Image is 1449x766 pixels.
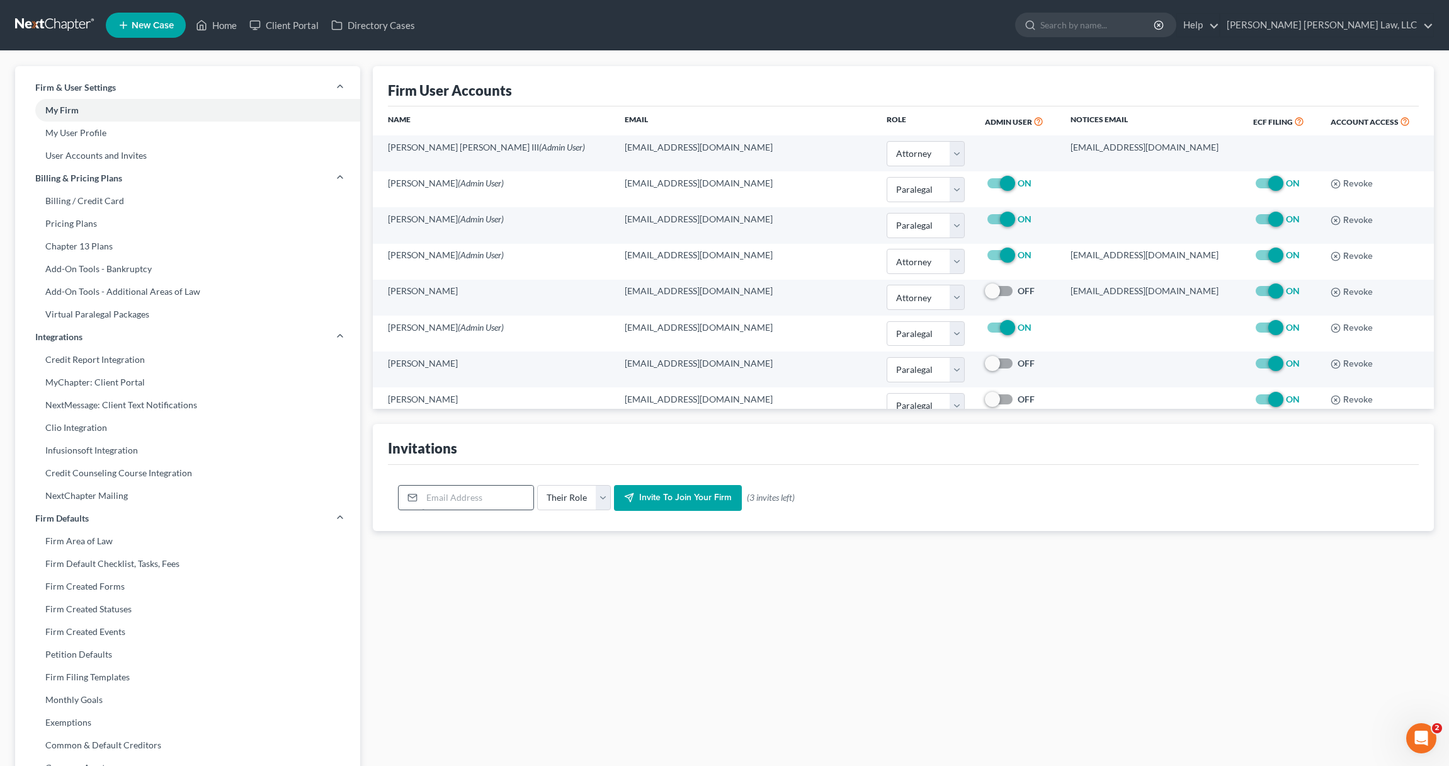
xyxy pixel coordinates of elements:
[615,387,877,423] td: [EMAIL_ADDRESS][DOMAIN_NAME]
[1331,287,1373,297] button: Revoke
[877,106,975,135] th: Role
[15,280,360,303] a: Add-On Tools - Additional Areas of Law
[615,135,877,171] td: [EMAIL_ADDRESS][DOMAIN_NAME]
[15,643,360,666] a: Petition Defaults
[747,491,795,504] span: (3 invites left)
[539,142,585,152] span: (Admin User)
[373,244,615,280] td: [PERSON_NAME]
[15,76,360,99] a: Firm & User Settings
[1060,280,1243,316] td: [EMAIL_ADDRESS][DOMAIN_NAME]
[15,598,360,620] a: Firm Created Statuses
[615,352,877,387] td: [EMAIL_ADDRESS][DOMAIN_NAME]
[1220,14,1433,37] a: [PERSON_NAME] [PERSON_NAME] Law, LLC
[458,249,504,260] span: (Admin User)
[15,462,360,484] a: Credit Counseling Course Integration
[373,352,615,387] td: [PERSON_NAME]
[1331,251,1373,261] button: Revoke
[1040,13,1156,37] input: Search by name...
[615,106,877,135] th: Email
[1406,723,1436,753] iframe: Intercom live chat
[1018,322,1031,333] strong: ON
[373,280,615,316] td: [PERSON_NAME]
[1331,323,1373,333] button: Revoke
[15,144,360,167] a: User Accounts and Invites
[15,303,360,326] a: Virtual Paralegal Packages
[15,371,360,394] a: MyChapter: Client Portal
[15,190,360,212] a: Billing / Credit Card
[1177,14,1219,37] a: Help
[422,486,533,510] input: Email Address
[1060,135,1243,171] td: [EMAIL_ADDRESS][DOMAIN_NAME]
[373,387,615,423] td: [PERSON_NAME]
[1060,244,1243,280] td: [EMAIL_ADDRESS][DOMAIN_NAME]
[615,280,877,316] td: [EMAIL_ADDRESS][DOMAIN_NAME]
[15,734,360,757] a: Common & Default Creditors
[1018,214,1031,224] strong: ON
[1331,359,1373,369] button: Revoke
[15,235,360,258] a: Chapter 13 Plans
[458,178,504,188] span: (Admin User)
[15,484,360,507] a: NextChapter Mailing
[15,326,360,348] a: Integrations
[373,171,615,207] td: [PERSON_NAME]
[614,485,742,512] button: Invite to join your firm
[639,493,732,503] span: Invite to join your firm
[1286,249,1300,260] strong: ON
[373,316,615,352] td: [PERSON_NAME]
[35,331,82,343] span: Integrations
[1286,285,1300,296] strong: ON
[1286,214,1300,224] strong: ON
[1286,358,1300,369] strong: ON
[1253,117,1293,127] span: ECF Filing
[373,106,615,135] th: Name
[15,620,360,643] a: Firm Created Events
[15,212,360,235] a: Pricing Plans
[15,575,360,598] a: Firm Created Forms
[985,117,1032,127] span: Admin User
[1331,215,1373,226] button: Revoke
[15,507,360,530] a: Firm Defaults
[15,258,360,280] a: Add-On Tools - Bankruptcy
[243,14,325,37] a: Client Portal
[458,214,504,224] span: (Admin User)
[1018,178,1031,188] strong: ON
[388,439,457,457] div: Invitations
[373,207,615,243] td: [PERSON_NAME]
[615,171,877,207] td: [EMAIL_ADDRESS][DOMAIN_NAME]
[190,14,243,37] a: Home
[35,172,122,185] span: Billing & Pricing Plans
[1018,394,1035,404] strong: OFF
[373,135,615,171] td: [PERSON_NAME] [PERSON_NAME] III
[1432,723,1442,733] span: 2
[458,322,504,333] span: (Admin User)
[15,439,360,462] a: Infusionsoft Integration
[1286,322,1300,333] strong: ON
[35,512,89,525] span: Firm Defaults
[615,244,877,280] td: [EMAIL_ADDRESS][DOMAIN_NAME]
[15,167,360,190] a: Billing & Pricing Plans
[615,316,877,352] td: [EMAIL_ADDRESS][DOMAIN_NAME]
[1018,285,1035,296] strong: OFF
[1018,358,1035,369] strong: OFF
[15,348,360,371] a: Credit Report Integration
[1018,249,1031,260] strong: ON
[1060,106,1243,135] th: Notices Email
[15,394,360,416] a: NextMessage: Client Text Notifications
[15,689,360,711] a: Monthly Goals
[1331,395,1373,405] button: Revoke
[325,14,421,37] a: Directory Cases
[1331,117,1399,127] span: Account Access
[615,207,877,243] td: [EMAIL_ADDRESS][DOMAIN_NAME]
[35,81,116,94] span: Firm & User Settings
[132,21,174,30] span: New Case
[1286,178,1300,188] strong: ON
[15,99,360,122] a: My Firm
[15,122,360,144] a: My User Profile
[15,711,360,734] a: Exemptions
[388,81,512,100] div: Firm User Accounts
[15,530,360,552] a: Firm Area of Law
[1331,179,1373,189] button: Revoke
[15,552,360,575] a: Firm Default Checklist, Tasks, Fees
[1286,394,1300,404] strong: ON
[15,666,360,689] a: Firm Filing Templates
